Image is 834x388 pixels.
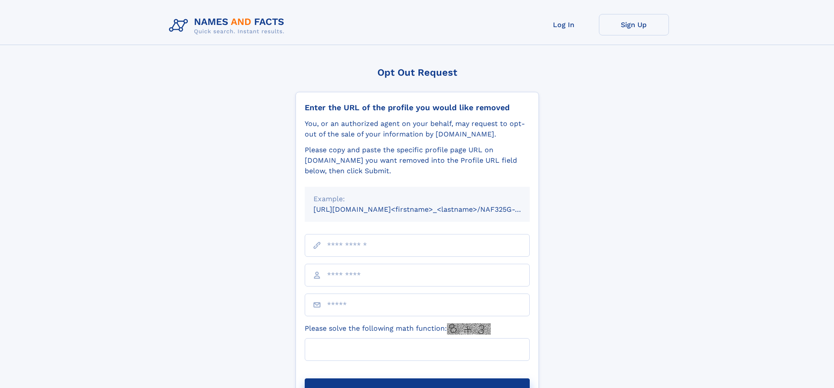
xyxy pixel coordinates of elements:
[305,103,530,112] div: Enter the URL of the profile you would like removed
[599,14,669,35] a: Sign Up
[305,119,530,140] div: You, or an authorized agent on your behalf, may request to opt-out of the sale of your informatio...
[313,205,546,213] small: [URL][DOMAIN_NAME]<firstname>_<lastname>/NAF325G-xxxxxxxx
[313,194,521,204] div: Example:
[305,145,530,176] div: Please copy and paste the specific profile page URL on [DOMAIN_NAME] you want removed into the Pr...
[296,67,539,78] div: Opt Out Request
[305,323,491,335] label: Please solve the following math function:
[165,14,292,38] img: Logo Names and Facts
[529,14,599,35] a: Log In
